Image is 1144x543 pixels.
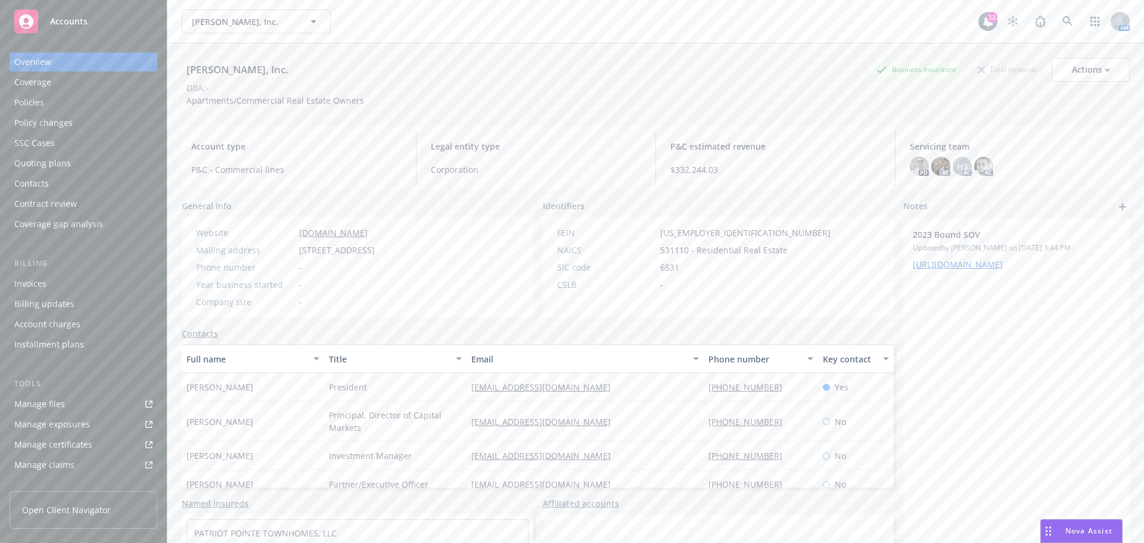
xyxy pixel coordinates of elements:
[10,378,157,390] div: Tools
[931,157,950,176] img: photo
[557,244,655,256] div: NAICS
[660,278,663,291] span: -
[1056,10,1080,33] a: Search
[14,455,74,474] div: Manage claims
[14,134,55,153] div: SSC Cases
[913,243,1120,253] span: Updated by [PERSON_NAME] on [DATE] 3:44 PM
[910,157,929,176] img: photo
[182,10,331,33] button: [PERSON_NAME], Inc.
[329,478,428,491] span: Partner/Executive Officer
[974,157,993,176] img: photo
[10,215,157,234] a: Coverage gap analysis
[191,140,402,153] span: Account type
[329,353,449,365] div: Title
[10,476,157,495] a: Manage BORs
[670,163,881,176] span: $332,244.03
[431,163,641,176] span: Corporation
[182,327,218,340] a: Contacts
[557,278,655,291] div: CSLB
[50,17,88,26] span: Accounts
[543,497,619,510] a: Affiliated accounts
[871,62,962,77] div: Business Insurance
[14,315,80,334] div: Account charges
[186,478,253,491] span: [PERSON_NAME]
[910,140,1120,153] span: Servicing team
[1072,58,1110,81] div: Actions
[708,450,792,461] a: [PHONE_NUMBER]
[324,345,467,373] button: Title
[10,335,157,354] a: Installment plans
[14,174,49,193] div: Contacts
[10,5,157,38] a: Accounts
[660,244,788,256] span: 531110 - Residential Real Estate
[14,274,46,293] div: Invoices
[467,345,704,373] button: Email
[196,296,294,308] div: Company size
[708,353,800,365] div: Phone number
[471,353,686,365] div: Email
[299,244,375,256] span: [STREET_ADDRESS]
[903,200,928,214] span: Notes
[22,504,111,516] span: Open Client Navigator
[14,194,77,213] div: Contract review
[10,134,157,153] a: SSC Cases
[299,296,302,308] span: -
[823,353,876,365] div: Key contact
[14,215,103,234] div: Coverage gap analysis
[186,381,253,393] span: [PERSON_NAME]
[704,345,817,373] button: Phone number
[186,82,209,94] div: DBA: -
[543,200,585,212] span: Identifiers
[10,154,157,173] a: Quoting plans
[557,261,655,274] div: SIC code
[471,416,620,427] a: [EMAIL_ADDRESS][DOMAIN_NAME]
[10,415,157,434] a: Manage exposures
[299,278,302,291] span: -
[431,140,641,153] span: Legal entity type
[14,415,90,434] div: Manage exposures
[182,200,232,212] span: General info
[196,226,294,239] div: Website
[299,227,368,238] a: [DOMAIN_NAME]
[14,52,51,72] div: Overview
[14,335,84,354] div: Installment plans
[10,52,157,72] a: Overview
[329,409,462,434] span: Principal, Director of Capital Markets
[670,140,881,153] span: P&C estimated revenue
[182,62,293,77] div: [PERSON_NAME], Inc.
[1001,10,1025,33] a: Stop snowing
[14,93,44,112] div: Policies
[835,478,846,491] span: No
[14,395,65,414] div: Manage files
[182,345,324,373] button: Full name
[299,261,302,274] span: -
[10,274,157,293] a: Invoices
[10,174,157,193] a: Contacts
[14,73,51,92] div: Coverage
[1052,58,1130,82] button: Actions
[10,113,157,132] a: Policy changes
[471,381,620,393] a: [EMAIL_ADDRESS][DOMAIN_NAME]
[972,62,1043,77] div: Total Rewards
[191,163,402,176] span: P&C - Commercial lines
[1040,519,1123,543] button: Nova Assist
[186,95,364,106] span: Apartments/Commercial Real Estate Owners
[1083,10,1107,33] a: Switch app
[708,479,792,490] a: [PHONE_NUMBER]
[10,294,157,314] a: Billing updates
[14,154,71,173] div: Quoting plans
[329,449,412,462] span: Investment Manager
[10,257,157,269] div: Billing
[471,479,620,490] a: [EMAIL_ADDRESS][DOMAIN_NAME]
[196,244,294,256] div: Mailing address
[957,160,968,173] span: HS
[14,294,74,314] div: Billing updates
[471,450,620,461] a: [EMAIL_ADDRESS][DOMAIN_NAME]
[818,345,894,373] button: Key contact
[835,449,846,462] span: No
[10,455,157,474] a: Manage claims
[14,113,73,132] div: Policy changes
[1028,10,1052,33] a: Report a Bug
[557,226,655,239] div: FEIN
